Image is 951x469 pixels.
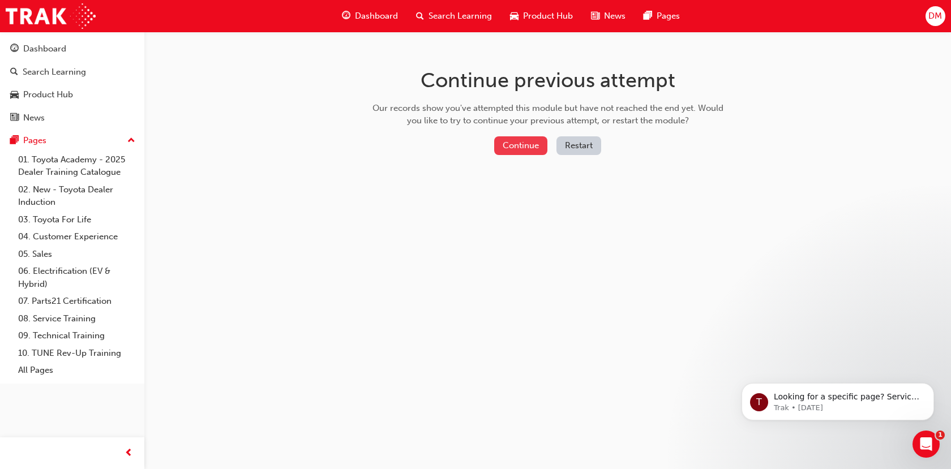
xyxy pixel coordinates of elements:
[913,431,940,458] iframe: Intercom live chat
[10,136,19,146] span: pages-icon
[591,9,599,23] span: news-icon
[14,345,140,362] a: 10. TUNE Rev-Up Training
[582,5,635,28] a: news-iconNews
[369,102,727,127] div: Our records show you've attempted this module but have not reached the end yet. Would you like to...
[5,36,140,130] button: DashboardSearch LearningProduct HubNews
[23,88,73,101] div: Product Hub
[657,10,680,23] span: Pages
[5,107,140,128] a: News
[10,44,19,54] span: guage-icon
[936,431,945,440] span: 1
[23,111,45,124] div: News
[14,310,140,328] a: 08. Service Training
[14,263,140,292] a: 06. Electrification (EV & Hybrid)
[333,5,407,28] a: guage-iconDashboard
[14,362,140,379] a: All Pages
[407,5,501,28] a: search-iconSearch Learning
[14,181,140,211] a: 02. New - Toyota Dealer Induction
[14,211,140,229] a: 03. Toyota For Life
[556,136,601,155] button: Restart
[14,151,140,181] a: 01. Toyota Academy - 2025 Dealer Training Catalogue
[5,130,140,151] button: Pages
[644,9,652,23] span: pages-icon
[342,9,350,23] span: guage-icon
[5,38,140,59] a: Dashboard
[23,42,66,55] div: Dashboard
[125,446,133,461] span: prev-icon
[14,228,140,246] a: 04. Customer Experience
[23,134,46,147] div: Pages
[725,359,951,438] iframe: Intercom notifications message
[14,327,140,345] a: 09. Technical Training
[604,10,626,23] span: News
[5,62,140,83] a: Search Learning
[928,10,942,23] span: DM
[127,134,135,148] span: up-icon
[23,66,86,79] div: Search Learning
[510,9,519,23] span: car-icon
[10,113,19,123] span: news-icon
[369,68,727,93] h1: Continue previous attempt
[10,67,18,78] span: search-icon
[355,10,398,23] span: Dashboard
[523,10,573,23] span: Product Hub
[926,6,945,26] button: DM
[14,292,140,310] a: 07. Parts21 Certification
[416,9,424,23] span: search-icon
[6,3,96,29] img: Trak
[494,136,547,155] button: Continue
[429,10,492,23] span: Search Learning
[501,5,582,28] a: car-iconProduct Hub
[635,5,689,28] a: pages-iconPages
[5,84,140,105] a: Product Hub
[10,90,19,100] span: car-icon
[14,246,140,263] a: 05. Sales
